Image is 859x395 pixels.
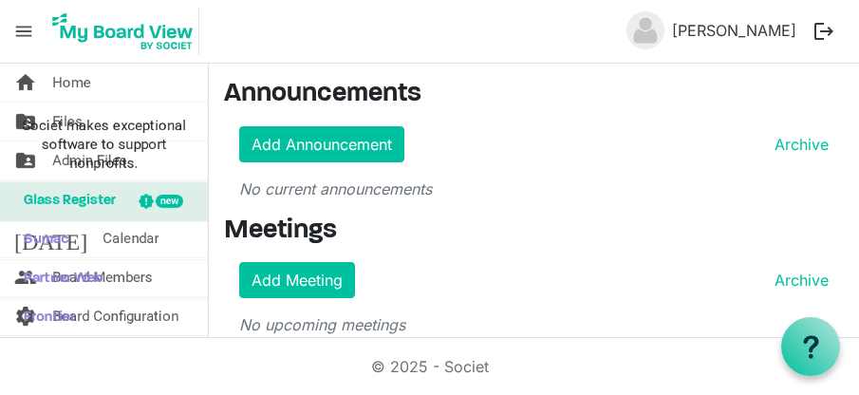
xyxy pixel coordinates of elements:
img: no-profile-picture.svg [626,11,664,49]
p: No upcoming meetings [239,313,829,336]
a: © 2025 - Societ [371,357,489,376]
a: My Board View Logo [47,8,207,55]
a: [PERSON_NAME] [664,11,804,49]
p: No current announcements [239,178,829,200]
a: Archive [767,269,829,292]
span: folder_shared [14,103,37,141]
span: Home [52,64,91,102]
span: menu [6,13,42,49]
span: Files [52,103,83,141]
span: Frontier [14,299,75,337]
span: Sumac [14,221,68,259]
a: Add Announcement [239,126,404,162]
h3: Announcements [224,79,844,111]
a: Add Meeting [239,262,355,298]
img: My Board View Logo [47,8,199,55]
button: logout [804,11,844,51]
a: Archive [767,133,829,156]
span: Societ makes exceptional software to support nonprofits. [9,116,199,173]
span: home [14,64,37,102]
span: Glass Register [14,182,116,220]
h3: Meetings [224,216,844,248]
div: new [156,195,183,208]
span: Partner Web [14,260,103,298]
